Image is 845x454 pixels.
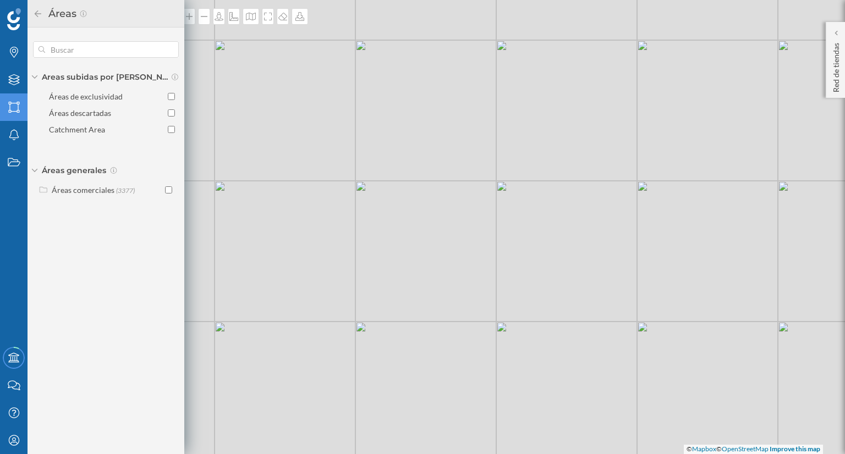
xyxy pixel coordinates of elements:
div: Áreas comerciales [52,185,114,195]
div: © © [684,445,823,454]
div: Áreas descartadas [49,108,111,118]
a: Mapbox [692,445,716,453]
div: Catchment Area [49,125,105,134]
img: Geoblink Logo [7,8,21,30]
span: (3377) [116,186,135,195]
input: Áreas descartadas [168,109,175,117]
div: Áreas de exclusividad [49,92,123,101]
p: Red de tiendas [831,38,842,92]
input: Áreas de exclusividad [168,93,175,100]
a: Improve this map [770,445,820,453]
a: OpenStreetMap [722,445,769,453]
input: Catchment Area [168,126,175,133]
span: Áreas generales [42,165,106,176]
span: Areas subidas por [PERSON_NAME] [42,71,168,82]
span: Soporte [22,8,61,18]
h2: Áreas [43,5,79,23]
